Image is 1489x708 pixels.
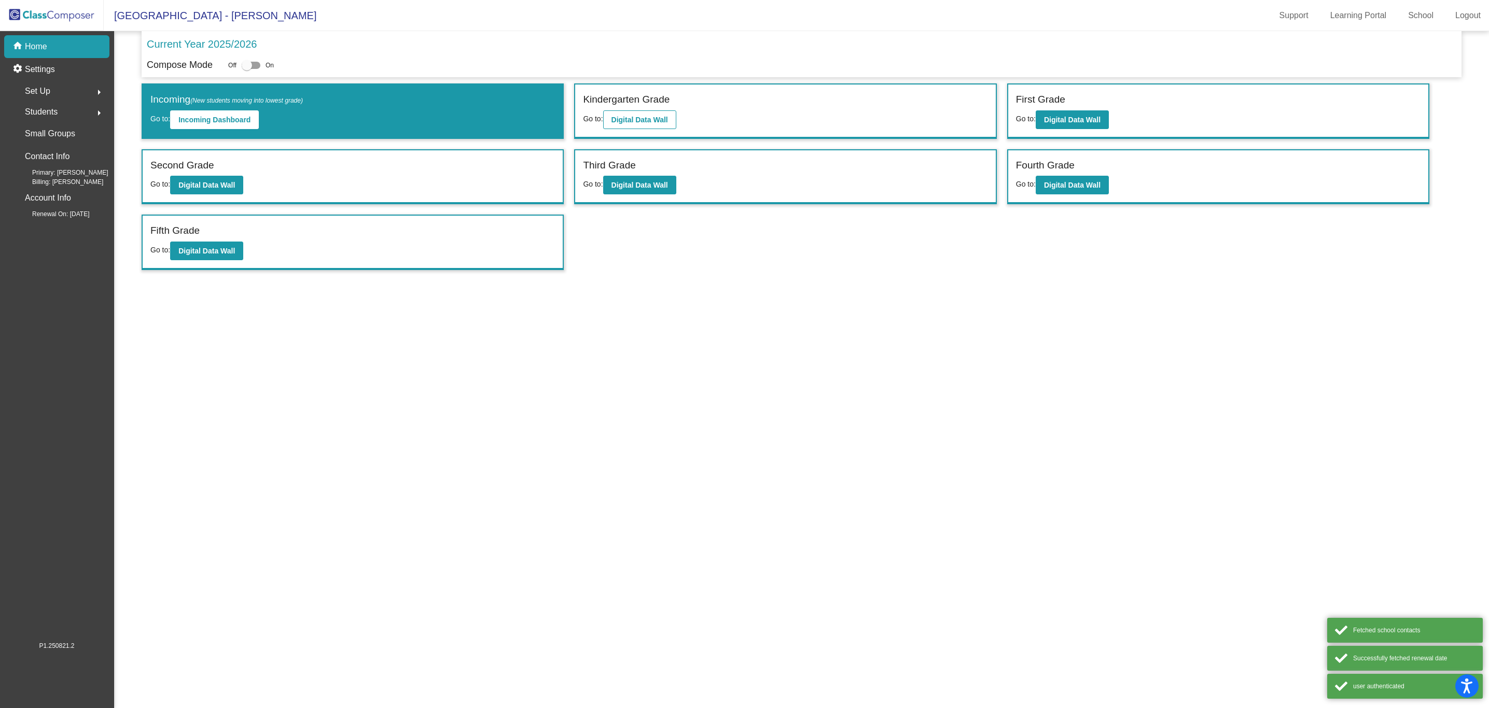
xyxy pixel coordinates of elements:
span: Renewal On: [DATE] [16,209,89,219]
span: Go to: [150,246,170,254]
label: Second Grade [150,158,214,173]
span: Go to: [1016,180,1036,188]
span: Billing: [PERSON_NAME] [16,177,103,187]
span: Go to: [583,115,603,123]
p: Settings [25,63,55,76]
button: Digital Data Wall [1036,110,1109,129]
span: On [266,61,274,70]
b: Digital Data Wall [178,247,235,255]
button: Incoming Dashboard [170,110,259,129]
mat-icon: settings [12,63,25,76]
label: Fourth Grade [1016,158,1075,173]
div: Successfully fetched renewal date [1353,654,1475,663]
b: Digital Data Wall [1044,116,1101,124]
span: Go to: [150,115,170,123]
div: user authenticated [1353,682,1475,691]
button: Digital Data Wall [603,110,676,129]
b: Incoming Dashboard [178,116,251,124]
span: Go to: [1016,115,1036,123]
mat-icon: arrow_right [93,86,105,98]
b: Digital Data Wall [1044,181,1101,189]
mat-icon: arrow_right [93,107,105,119]
p: Small Groups [25,126,75,141]
label: Incoming [150,92,303,107]
p: Home [25,40,47,53]
label: Fifth Grade [150,223,200,238]
button: Digital Data Wall [1036,176,1109,194]
label: Third Grade [583,158,635,173]
p: Compose Mode [147,58,213,72]
p: Current Year 2025/2026 [147,36,257,52]
span: (New students moving into lowest grade) [190,97,303,104]
label: First Grade [1016,92,1065,107]
a: Learning Portal [1322,7,1395,24]
b: Digital Data Wall [611,116,668,124]
p: Account Info [25,191,71,205]
label: Kindergarten Grade [583,92,670,107]
span: Go to: [150,180,170,188]
span: [GEOGRAPHIC_DATA] - [PERSON_NAME] [104,7,316,24]
a: Logout [1447,7,1489,24]
span: Off [228,61,236,70]
p: Contact Info [25,149,69,164]
button: Digital Data Wall [603,176,676,194]
b: Digital Data Wall [611,181,668,189]
a: School [1400,7,1442,24]
button: Digital Data Wall [170,242,243,260]
span: Students [25,105,58,119]
span: Set Up [25,84,50,98]
b: Digital Data Wall [178,181,235,189]
span: Go to: [583,180,603,188]
button: Digital Data Wall [170,176,243,194]
mat-icon: home [12,40,25,53]
span: Primary: [PERSON_NAME] [16,168,108,177]
a: Support [1271,7,1317,24]
div: Fetched school contacts [1353,626,1475,635]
